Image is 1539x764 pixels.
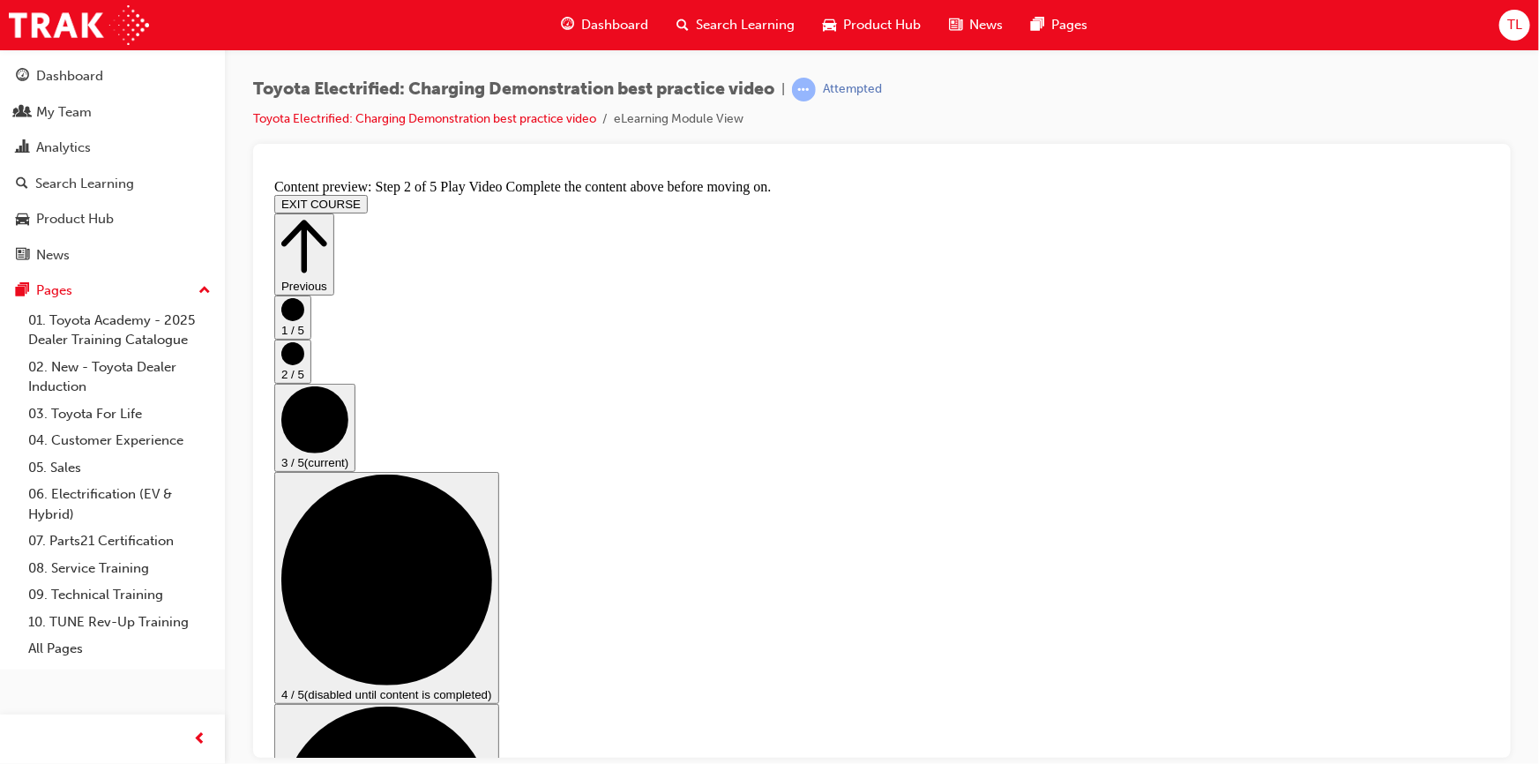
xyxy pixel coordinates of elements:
div: Dashboard [36,66,103,86]
span: TL [1507,15,1522,35]
span: news-icon [949,14,962,36]
span: Previous [14,108,60,121]
a: Analytics [7,131,218,164]
button: Pages [7,274,218,307]
div: Content preview: Step 2 of 5 Play Video Complete the content above before moving on. [7,7,1222,23]
a: My Team [7,96,218,129]
a: 05. Sales [21,454,218,482]
a: 02. New - Toyota Dealer Induction [21,354,218,401]
button: 1 / 5 [7,124,44,168]
a: news-iconNews [935,7,1017,43]
button: 3 / 5(current) [7,212,88,300]
div: Attempted [823,81,882,98]
li: eLearning Module View [614,109,743,130]
span: | [781,79,785,100]
a: 06. Electrification (EV & Hybrid) [21,481,218,528]
img: Trak [9,5,149,45]
span: people-icon [16,105,29,121]
a: All Pages [21,635,218,663]
span: pages-icon [16,283,29,299]
span: chart-icon [16,140,29,156]
div: Product Hub [36,209,114,229]
button: EXIT COURSE [7,23,101,41]
a: News [7,239,218,272]
span: Pages [1051,15,1087,35]
span: up-icon [198,280,211,303]
span: guage-icon [561,14,574,36]
a: 09. Technical Training [21,581,218,609]
span: prev-icon [194,729,207,751]
button: 2 / 5 [7,168,44,212]
span: News [969,15,1003,35]
span: car-icon [16,212,29,228]
a: guage-iconDashboard [547,7,662,43]
a: 08. Service Training [21,555,218,582]
span: Product Hub [843,15,921,35]
div: Search Learning [35,174,134,194]
div: My Team [36,102,92,123]
a: Search Learning [7,168,218,200]
span: car-icon [823,14,836,36]
div: News [36,245,70,266]
span: pages-icon [1031,14,1044,36]
a: 03. Toyota For Life [21,401,218,428]
span: 1 / 5 [14,152,37,165]
span: Search Learning [696,15,795,35]
span: 3 / 5 [14,284,37,297]
button: DashboardMy TeamAnalyticsSearch LearningProduct HubNews [7,56,218,274]
a: Dashboard [7,60,218,93]
a: 10. TUNE Rev-Up Training [21,609,218,636]
div: Analytics [36,138,91,158]
a: 07. Parts21 Certification [21,528,218,555]
span: Toyota Electrified: Charging Demonstration best practice video [253,79,774,100]
a: car-iconProduct Hub [809,7,935,43]
a: 01. Toyota Academy - 2025 Dealer Training Catalogue [21,307,218,354]
span: 2 / 5 [14,196,37,209]
span: search-icon [676,14,689,36]
button: Previous [7,41,67,124]
span: search-icon [16,176,28,192]
div: Pages [36,281,72,301]
span: news-icon [16,248,29,264]
a: search-iconSearch Learning [662,7,809,43]
span: guage-icon [16,69,29,85]
a: pages-iconPages [1017,7,1102,43]
button: 4 / 5(disabled until content is completed) [7,300,232,532]
a: Toyota Electrified: Charging Demonstration best practice video [253,111,596,126]
span: 4 / 5 [14,516,37,529]
a: 04. Customer Experience [21,427,218,454]
span: learningRecordVerb_ATTEMPT-icon [792,78,816,101]
button: TL [1499,10,1530,41]
span: Dashboard [581,15,648,35]
a: Product Hub [7,203,218,236]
